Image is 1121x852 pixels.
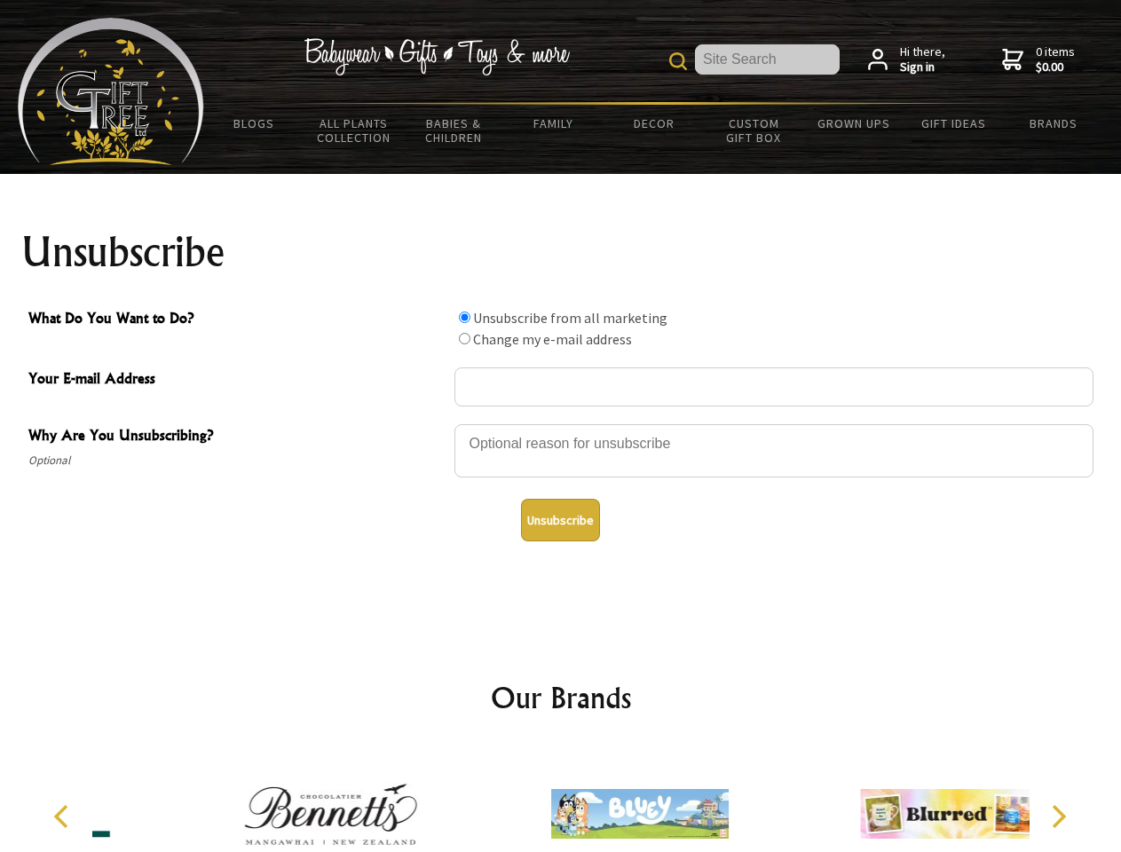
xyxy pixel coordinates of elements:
[1002,44,1075,75] a: 0 items$0.00
[504,105,604,142] a: Family
[803,105,904,142] a: Grown Ups
[304,38,570,75] img: Babywear - Gifts - Toys & more
[204,105,304,142] a: BLOGS
[404,105,504,156] a: Babies & Children
[669,52,687,70] img: product search
[454,367,1093,406] input: Your E-mail Address
[704,105,804,156] a: Custom Gift Box
[1038,797,1078,836] button: Next
[28,424,446,450] span: Why Are You Unsubscribing?
[1036,59,1075,75] strong: $0.00
[459,312,470,323] input: What Do You Want to Do?
[473,309,667,327] label: Unsubscribe from all marketing
[900,59,945,75] strong: Sign in
[28,307,446,333] span: What Do You Want to Do?
[1004,105,1104,142] a: Brands
[21,231,1101,273] h1: Unsubscribe
[904,105,1004,142] a: Gift Ideas
[459,333,470,344] input: What Do You Want to Do?
[28,367,446,393] span: Your E-mail Address
[695,44,840,75] input: Site Search
[28,450,446,471] span: Optional
[473,330,632,348] label: Change my e-mail address
[1036,43,1075,75] span: 0 items
[304,105,405,156] a: All Plants Collection
[44,797,83,836] button: Previous
[868,44,945,75] a: Hi there,Sign in
[454,424,1093,477] textarea: Why Are You Unsubscribing?
[521,499,600,541] button: Unsubscribe
[36,676,1086,719] h2: Our Brands
[18,18,204,165] img: Babyware - Gifts - Toys and more...
[604,105,704,142] a: Decor
[900,44,945,75] span: Hi there,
